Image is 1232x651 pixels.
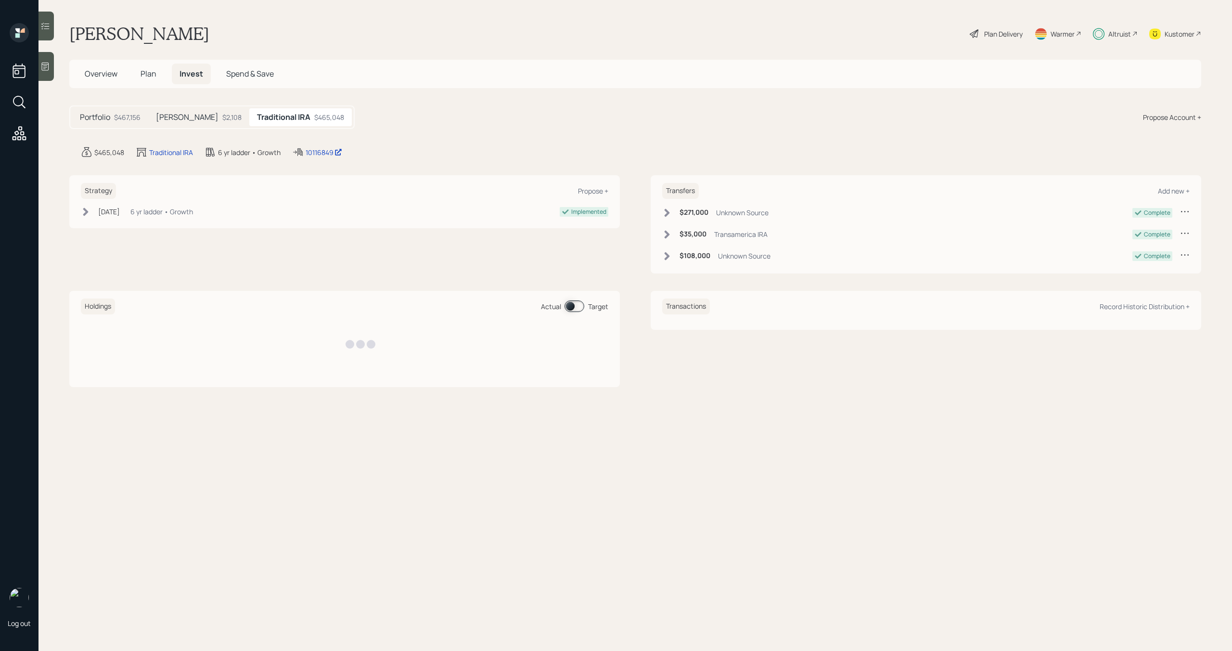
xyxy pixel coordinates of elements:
[571,208,606,216] div: Implemented
[218,147,281,157] div: 6 yr ladder • Growth
[680,252,710,260] h6: $108,000
[81,183,116,199] h6: Strategy
[8,619,31,628] div: Log out
[541,301,561,312] div: Actual
[94,147,124,157] div: $465,048
[1158,186,1190,195] div: Add new +
[716,208,769,218] div: Unknown Source
[578,186,608,195] div: Propose +
[1144,208,1170,217] div: Complete
[156,113,218,122] h5: [PERSON_NAME]
[1051,29,1075,39] div: Warmer
[10,588,29,607] img: michael-russo-headshot.png
[662,183,699,199] h6: Transfers
[80,113,110,122] h5: Portfolio
[314,112,344,122] div: $465,048
[984,29,1023,39] div: Plan Delivery
[98,207,120,217] div: [DATE]
[714,229,768,239] div: Transamerica IRA
[226,68,274,79] span: Spend & Save
[114,112,141,122] div: $467,156
[222,112,242,122] div: $2,108
[149,147,193,157] div: Traditional IRA
[662,299,710,314] h6: Transactions
[130,207,193,217] div: 6 yr ladder • Growth
[1144,252,1170,260] div: Complete
[1108,29,1131,39] div: Altruist
[680,208,708,217] h6: $271,000
[180,68,203,79] span: Invest
[680,230,706,238] h6: $35,000
[588,301,608,312] div: Target
[306,147,342,157] div: 10116849
[718,251,770,261] div: Unknown Source
[1143,112,1201,122] div: Propose Account +
[1165,29,1194,39] div: Kustomer
[85,68,117,79] span: Overview
[141,68,156,79] span: Plan
[69,23,209,44] h1: [PERSON_NAME]
[1100,302,1190,311] div: Record Historic Distribution +
[1144,230,1170,239] div: Complete
[257,113,310,122] h5: Traditional IRA
[81,299,115,314] h6: Holdings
